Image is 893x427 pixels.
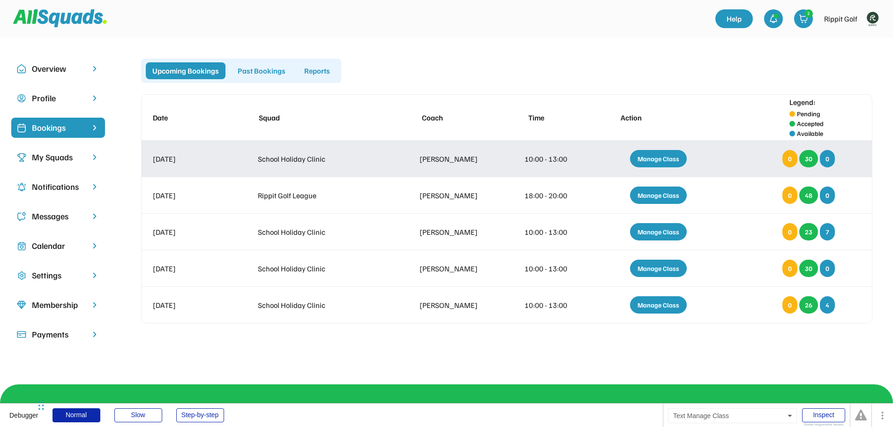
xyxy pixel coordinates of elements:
[259,112,386,123] div: Squad
[17,241,26,251] img: Icon%20copy%207.svg
[153,153,224,165] div: [DATE]
[820,296,835,314] div: 4
[782,223,797,240] div: 0
[32,299,84,311] div: Membership
[258,263,385,274] div: School Holiday Clinic
[824,13,857,24] div: Rippit Golf
[668,408,797,423] div: Text Manage Class
[258,190,385,201] div: Rippit Golf League
[258,226,385,238] div: School Holiday Clinic
[90,123,99,132] img: chevron-right%20copy%203.svg
[90,182,99,191] img: chevron-right.svg
[153,112,224,123] div: Date
[799,296,818,314] div: 26
[32,92,84,105] div: Profile
[32,269,84,282] div: Settings
[90,153,99,162] img: chevron-right.svg
[32,240,84,252] div: Calendar
[17,123,26,133] img: Icon%20%2819%29.svg
[630,260,687,277] div: Manage Class
[17,94,26,103] img: user-circle.svg
[32,62,84,75] div: Overview
[799,187,818,204] div: 48
[799,150,818,167] div: 30
[153,226,224,238] div: [DATE]
[17,153,26,162] img: Icon%20copy%203.svg
[146,62,225,79] div: Upcoming Bookings
[820,187,835,204] div: 0
[90,241,99,250] img: chevron-right.svg
[422,112,493,123] div: Coach
[153,300,224,311] div: [DATE]
[525,190,581,201] div: 18:00 - 20:00
[782,187,797,204] div: 0
[525,153,581,165] div: 10:00 - 13:00
[799,223,818,240] div: 23
[231,62,292,79] div: Past Bookings
[32,121,84,134] div: Bookings
[90,212,99,221] img: chevron-right.svg
[820,223,835,240] div: 7
[630,187,687,204] div: Manage Class
[630,223,687,240] div: Manage Class
[525,263,581,274] div: 10:00 - 13:00
[782,150,797,167] div: 0
[621,112,705,123] div: Action
[17,212,26,221] img: Icon%20copy%205.svg
[17,300,26,310] img: Icon%20copy%208.svg
[258,300,385,311] div: School Holiday Clinic
[258,153,385,165] div: School Holiday Clinic
[789,97,816,108] div: Legend:
[805,10,812,17] div: 2
[525,226,581,238] div: 10:00 - 13:00
[153,263,224,274] div: [DATE]
[153,190,224,201] div: [DATE]
[863,9,882,28] img: Rippitlogov2_green.png
[17,64,26,74] img: Icon%20copy%2010.svg
[420,153,490,165] div: [PERSON_NAME]
[630,150,687,167] div: Manage Class
[298,62,337,79] div: Reports
[799,260,818,277] div: 30
[797,128,823,138] div: Available
[799,14,808,23] img: shopping-cart-01%20%281%29.svg
[90,94,99,103] img: chevron-right.svg
[820,260,835,277] div: 0
[17,271,26,280] img: Icon%20copy%2016.svg
[630,296,687,314] div: Manage Class
[525,300,581,311] div: 10:00 - 13:00
[420,300,490,311] div: [PERSON_NAME]
[13,9,107,27] img: Squad%20Logo.svg
[715,9,753,28] a: Help
[32,180,84,193] div: Notifications
[797,119,824,128] div: Accepted
[528,112,585,123] div: Time
[17,182,26,192] img: Icon%20copy%204.svg
[420,190,490,201] div: [PERSON_NAME]
[769,14,778,23] img: bell-03%20%281%29.svg
[420,263,490,274] div: [PERSON_NAME]
[782,260,797,277] div: 0
[782,296,797,314] div: 0
[32,151,84,164] div: My Squads
[797,109,820,119] div: Pending
[802,423,845,427] div: Show responsive boxes
[420,226,490,238] div: [PERSON_NAME]
[90,300,99,309] img: chevron-right.svg
[802,408,845,422] div: Inspect
[32,210,84,223] div: Messages
[90,271,99,280] img: chevron-right.svg
[90,64,99,73] img: chevron-right.svg
[820,150,835,167] div: 0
